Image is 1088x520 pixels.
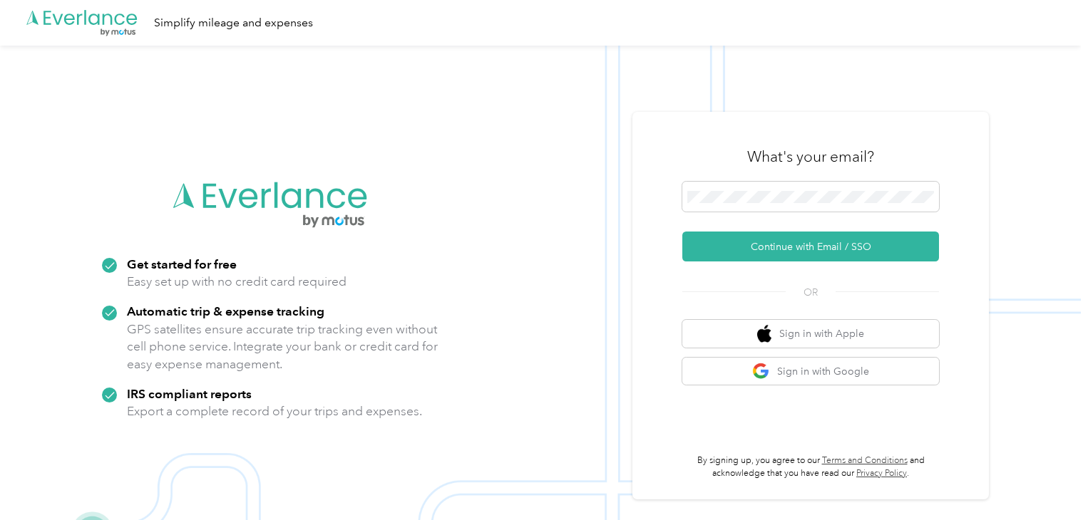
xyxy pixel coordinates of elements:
[127,402,422,420] p: Export a complete record of your trips and expenses.
[747,147,874,167] h3: What's your email?
[856,468,907,479] a: Privacy Policy
[127,256,237,271] strong: Get started for free
[127,321,438,373] p: GPS satellites ensure accurate trip tracking even without cell phone service. Integrate your bank...
[786,285,836,300] span: OR
[682,320,939,348] button: apple logoSign in with Apple
[752,363,770,380] img: google logo
[127,386,252,401] strong: IRS compliant reports
[154,14,313,32] div: Simplify mileage and expenses
[127,303,324,318] strong: Automatic trip & expense tracking
[682,454,939,479] p: By signing up, you agree to our and acknowledge that you have read our .
[682,232,939,261] button: Continue with Email / SSO
[127,273,347,291] p: Easy set up with no credit card required
[822,455,908,466] a: Terms and Conditions
[682,358,939,385] button: google logoSign in with Google
[757,325,771,343] img: apple logo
